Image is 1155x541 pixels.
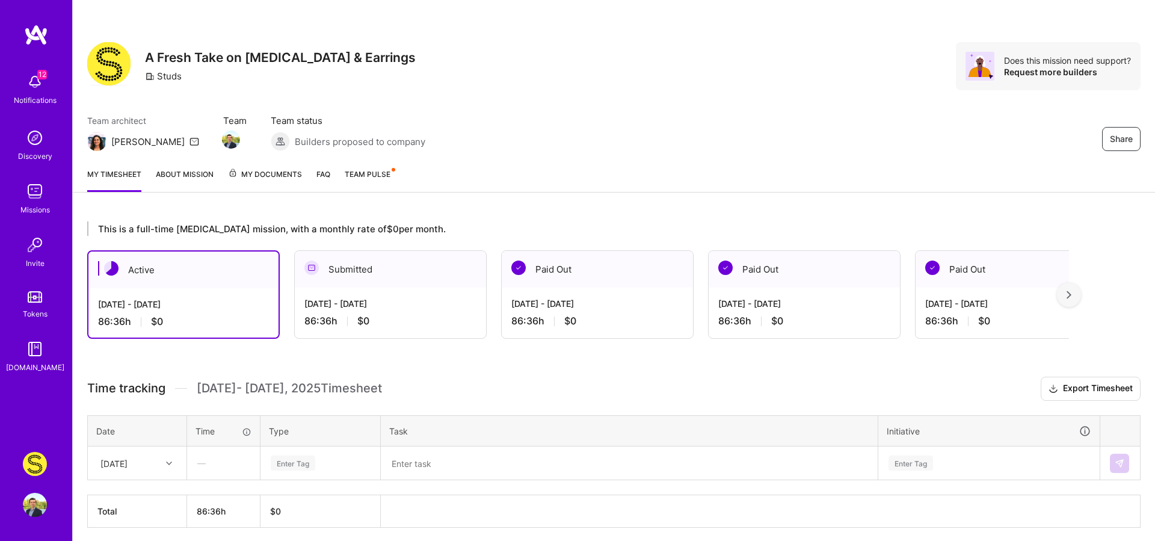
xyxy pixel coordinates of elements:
[511,315,683,327] div: 86:36 h
[271,114,425,127] span: Team status
[88,415,187,447] th: Date
[196,425,251,437] div: Time
[145,72,155,81] i: icon CompanyGray
[14,94,57,107] div: Notifications
[304,315,476,327] div: 86:36 h
[887,424,1091,438] div: Initiative
[87,42,131,85] img: Company Logo
[188,447,259,479] div: —
[87,132,106,151] img: Team Architect
[304,261,319,275] img: Submitted
[718,297,890,310] div: [DATE] - [DATE]
[381,415,878,447] th: Task
[88,252,279,288] div: Active
[271,454,315,472] div: Enter Tag
[1102,127,1141,151] button: Share
[145,50,416,65] h3: A Fresh Take on [MEDICAL_DATA] & Earrings
[771,315,783,327] span: $0
[718,261,733,275] img: Paid Out
[718,315,890,327] div: 86:36 h
[88,495,187,528] th: Total
[228,168,302,181] span: My Documents
[6,361,64,374] div: [DOMAIN_NAME]
[260,415,381,447] th: Type
[925,315,1097,327] div: 86:36 h
[23,493,47,517] img: User Avatar
[151,315,163,328] span: $0
[1110,133,1133,145] span: Share
[100,457,128,469] div: [DATE]
[24,24,48,46] img: logo
[197,381,382,396] span: [DATE] - [DATE] , 2025 Timesheet
[228,168,302,192] a: My Documents
[271,132,290,151] img: Builders proposed to company
[23,233,47,257] img: Invite
[295,251,486,288] div: Submitted
[145,70,182,82] div: Studs
[23,452,47,476] img: Studs: A Fresh Take on Ear Piercing & Earrings
[345,168,394,192] a: Team Pulse
[223,129,239,150] a: Team Member Avatar
[916,251,1107,288] div: Paid Out
[564,315,576,327] span: $0
[189,137,199,146] i: icon Mail
[26,257,45,270] div: Invite
[87,221,1069,236] div: This is a full-time [MEDICAL_DATA] mission, with a monthly rate of $0 per month.
[156,168,214,192] a: About Mission
[345,170,390,179] span: Team Pulse
[260,495,381,528] th: $0
[23,308,48,320] div: Tokens
[28,291,42,303] img: tokens
[1115,459,1124,468] img: Submit
[87,114,199,127] span: Team architect
[87,381,165,396] span: Time tracking
[357,315,369,327] span: $0
[187,495,260,528] th: 86:36h
[23,70,47,94] img: bell
[222,131,240,149] img: Team Member Avatar
[511,297,683,310] div: [DATE] - [DATE]
[23,179,47,203] img: teamwork
[1041,377,1141,401] button: Export Timesheet
[166,460,172,466] i: icon Chevron
[966,52,994,81] img: Avatar
[98,315,269,328] div: 86:36 h
[978,315,990,327] span: $0
[87,168,141,192] a: My timesheet
[104,261,119,276] img: Active
[18,150,52,162] div: Discovery
[20,203,50,216] div: Missions
[37,70,47,79] span: 12
[1049,383,1058,395] i: icon Download
[23,337,47,361] img: guide book
[111,135,185,148] div: [PERSON_NAME]
[709,251,900,288] div: Paid Out
[223,114,247,127] span: Team
[511,261,526,275] img: Paid Out
[304,297,476,310] div: [DATE] - [DATE]
[98,298,269,311] div: [DATE] - [DATE]
[925,261,940,275] img: Paid Out
[20,493,50,517] a: User Avatar
[889,454,933,472] div: Enter Tag
[925,297,1097,310] div: [DATE] - [DATE]
[502,251,693,288] div: Paid Out
[23,126,47,150] img: discovery
[316,168,330,192] a: FAQ
[295,135,425,148] span: Builders proposed to company
[20,452,50,476] a: Studs: A Fresh Take on Ear Piercing & Earrings
[1004,66,1131,78] div: Request more builders
[1067,291,1071,299] img: right
[1004,55,1131,66] div: Does this mission need support?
